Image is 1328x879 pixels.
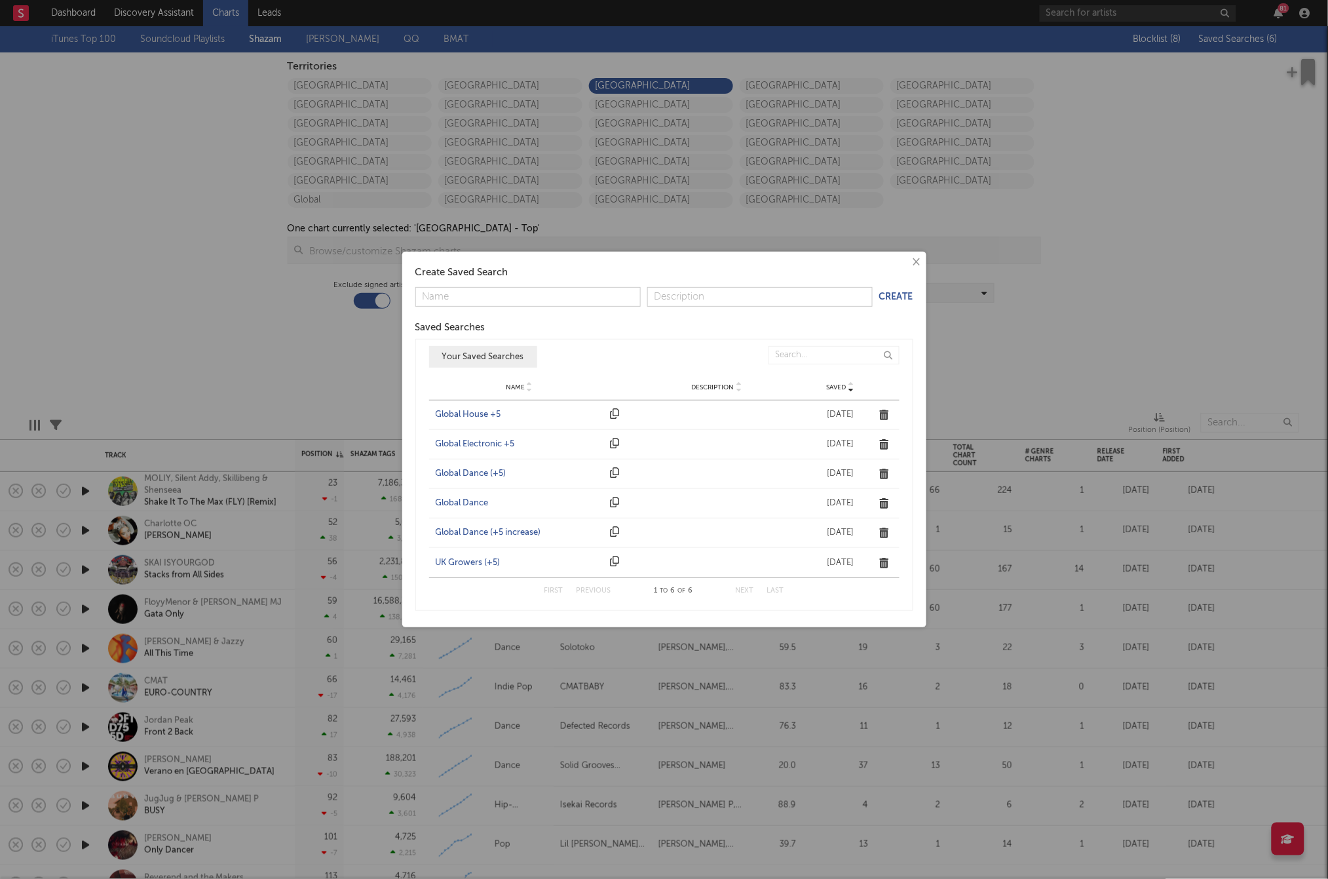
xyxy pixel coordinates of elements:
button: Last [767,587,784,595]
span: to [660,588,668,594]
div: [DATE] [808,467,873,480]
a: Global House +5 [436,408,604,421]
div: [DATE] [808,497,873,510]
div: [DATE] [808,408,873,421]
div: Saved Searches [415,320,913,336]
a: Global Dance [436,497,604,510]
a: UK Growers (+5) [436,557,604,570]
button: Create [879,292,913,302]
a: Global Dance (+5) [436,467,604,480]
a: Global Dance (+5 increase) [436,526,604,539]
button: Your Saved Searches [429,346,537,368]
div: [DATE] [808,557,873,570]
button: Previous [577,587,611,595]
input: Name [415,287,641,307]
span: Name [506,383,525,391]
button: × [909,255,923,269]
span: Description [692,383,734,391]
div: Create Saved Search [415,265,913,281]
input: Description [647,287,873,307]
input: Search... [768,346,900,364]
div: 1 6 6 [637,583,710,599]
span: of [677,588,685,594]
div: [DATE] [808,438,873,451]
div: [DATE] [808,526,873,539]
button: First [544,587,563,595]
span: Saved [827,383,846,391]
a: Global Electronic +5 [436,438,604,451]
button: Next [736,587,754,595]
